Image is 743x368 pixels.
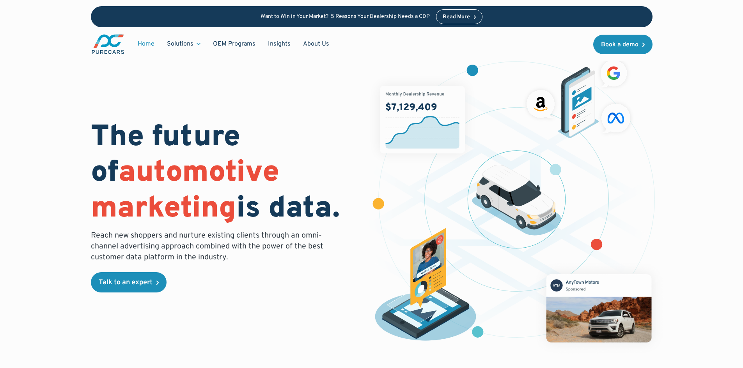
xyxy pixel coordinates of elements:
a: main [91,33,125,55]
h1: The future of is data. [91,120,362,227]
img: chart showing monthly dealership revenue of $7m [380,86,465,153]
a: Read More [436,9,483,24]
a: Book a demo [593,35,653,54]
span: automotive marketing [91,155,279,227]
div: Talk to an expert [99,279,153,286]
p: Want to Win in Your Market? 5 Reasons Your Dealership Needs a CDP [261,14,430,20]
img: purecars logo [91,33,125,55]
div: Solutions [167,40,193,48]
img: mockup of facebook post [532,259,666,357]
a: Talk to an expert [91,272,167,292]
p: Reach new shoppers and nurture existing clients through an omni-channel advertising approach comb... [91,230,328,263]
div: Book a demo [601,42,638,48]
img: illustration of a vehicle [472,165,562,236]
img: ads on social media and advertising partners [523,56,635,138]
div: Solutions [161,37,207,51]
a: Insights [262,37,297,51]
a: Home [131,37,161,51]
a: OEM Programs [207,37,262,51]
img: persona of a buyer [367,228,484,344]
div: Read More [443,14,470,20]
a: About Us [297,37,335,51]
